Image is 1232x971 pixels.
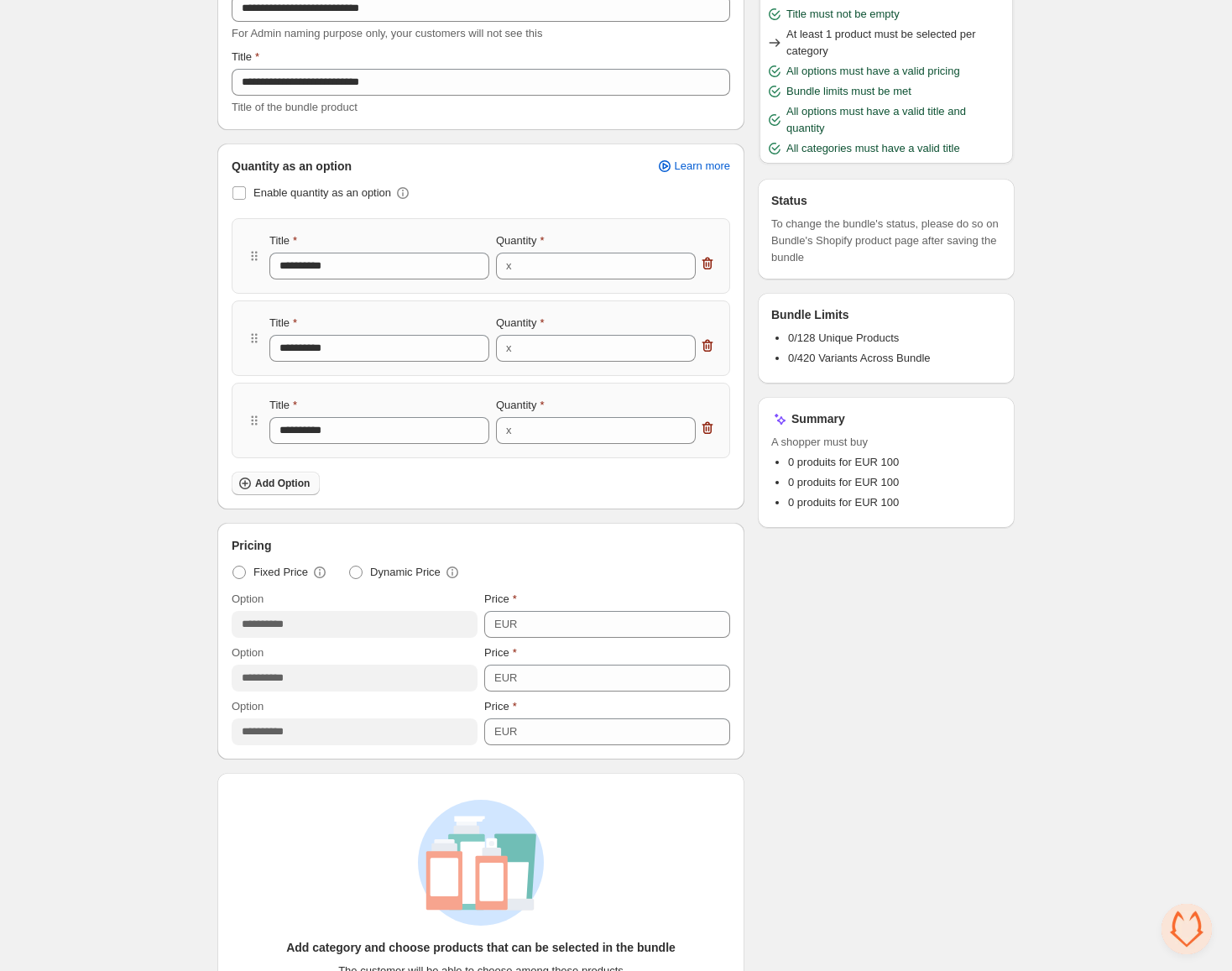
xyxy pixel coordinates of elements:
[1162,904,1212,954] div: Ouvrir le chat
[255,477,310,490] span: Add Option
[788,454,1001,471] li: 0 produits for EUR 100
[494,723,517,740] div: EUR
[786,83,911,100] span: Bundle limits must be met
[496,232,544,249] label: Quantity
[232,101,358,113] span: Title of the bundle product
[786,140,960,157] span: All categories must have a valid title
[506,340,512,357] div: x
[269,315,297,331] label: Title
[771,434,1001,451] span: A shopper must buy
[506,258,512,274] div: x
[791,410,845,427] h3: Summary
[675,159,730,173] span: Learn more
[269,397,297,414] label: Title
[232,158,352,175] span: Quantity as an option
[788,331,899,344] span: 0/128 Unique Products
[370,564,441,581] span: Dynamic Price
[286,939,676,956] h3: Add category and choose products that can be selected in the bundle
[484,645,517,661] label: Price
[253,564,308,581] span: Fixed Price
[506,422,512,439] div: x
[484,591,517,608] label: Price
[786,63,960,80] span: All options must have a valid pricing
[496,315,544,331] label: Quantity
[646,154,740,178] a: Learn more
[496,397,544,414] label: Quantity
[494,670,517,686] div: EUR
[786,26,1006,60] span: At least 1 product must be selected per category
[269,232,297,249] label: Title
[788,352,931,364] span: 0/420 Variants Across Bundle
[253,186,391,199] span: Enable quantity as an option
[232,698,264,715] label: Option
[232,49,259,65] label: Title
[484,698,517,715] label: Price
[494,616,517,633] div: EUR
[232,645,264,661] label: Option
[771,192,807,209] h3: Status
[232,27,542,39] span: For Admin naming purpose only, your customers will not see this
[788,494,1001,511] li: 0 produits for EUR 100
[232,591,264,608] label: Option
[232,472,320,495] button: Add Option
[786,103,1006,137] span: All options must have a valid title and quantity
[771,216,1001,266] span: To change the bundle's status, please do so on Bundle's Shopify product page after saving the bundle
[771,306,849,323] h3: Bundle Limits
[788,474,1001,491] li: 0 produits for EUR 100
[232,537,271,554] span: Pricing
[786,6,900,23] span: Title must not be empty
